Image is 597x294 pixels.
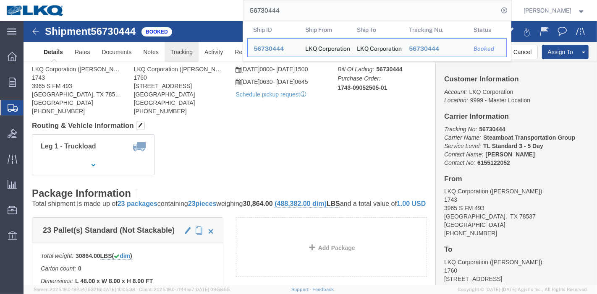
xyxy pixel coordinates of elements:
[254,45,284,52] span: 56730444
[34,287,135,292] span: Server: 2025.19.0-192a4753216
[403,21,468,38] th: Tracking Nu.
[247,21,511,61] table: Search Results
[254,44,293,53] div: 56730444
[244,0,499,21] input: Search for shipment number, reference number
[305,39,345,57] div: LKQ Corporation
[408,45,439,52] span: 56730444
[351,21,403,38] th: Ship To
[474,44,500,53] div: Booked
[6,4,65,17] img: logo
[312,287,334,292] a: Feedback
[247,21,299,38] th: Ship ID
[458,286,587,293] span: Copyright © [DATE]-[DATE] Agistix Inc., All Rights Reserved
[291,287,312,292] a: Support
[524,5,586,16] button: [PERSON_NAME]
[139,287,230,292] span: Client: 2025.19.0-7f44ea7
[524,6,572,15] span: Praveen Nagaraj
[101,287,135,292] span: [DATE] 10:05:38
[357,39,397,57] div: LKQ Corporation
[468,21,507,38] th: Status
[299,21,351,38] th: Ship From
[408,44,462,53] div: 56730444
[24,21,597,285] iframe: To enrich screen reader interactions, please activate Accessibility in Grammarly extension settings
[194,287,230,292] span: [DATE] 09:58:55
